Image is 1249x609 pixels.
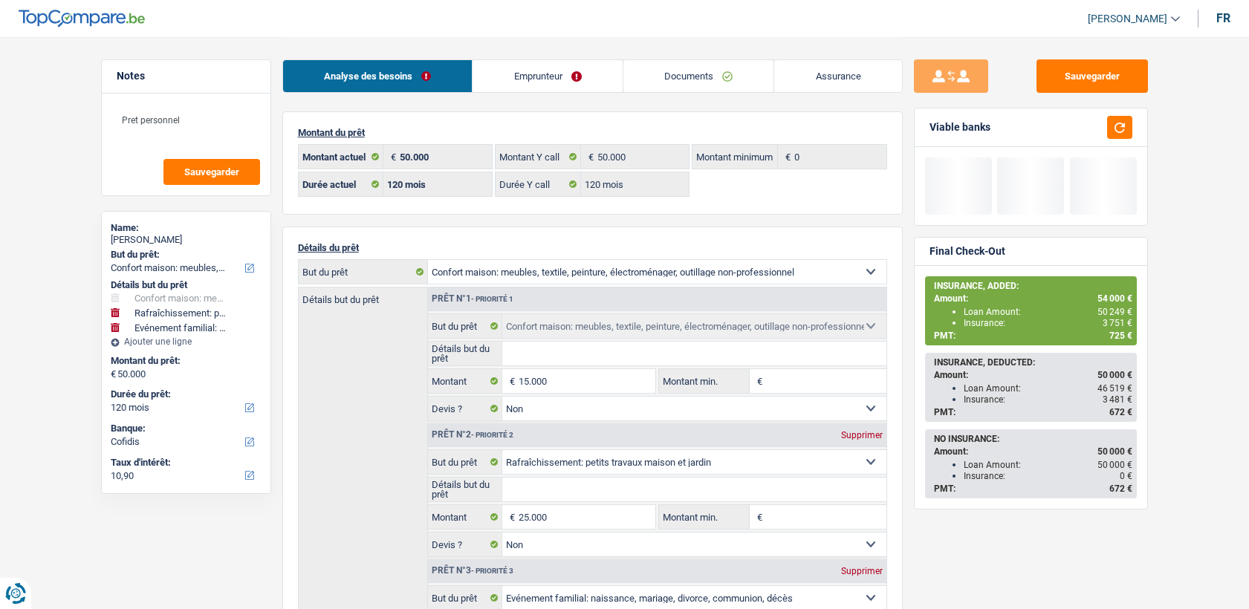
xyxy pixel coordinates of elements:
span: 50 000 € [1097,460,1132,470]
div: Prêt n°1 [428,294,517,304]
span: € [383,145,400,169]
label: Banque: [111,423,259,434]
label: Devis ? [428,397,503,420]
a: Analyse des besoins [283,60,473,92]
div: fr [1216,11,1230,25]
label: Devis ? [428,533,503,556]
a: [PERSON_NAME] [1076,7,1180,31]
label: Montant min. [659,369,750,393]
label: Durée Y call [496,172,581,196]
a: Assurance [774,60,902,92]
p: Montant du prêt [298,127,887,138]
div: Loan Amount: [964,383,1132,394]
a: Emprunteur [473,60,623,92]
span: € [778,145,794,169]
div: NO INSURANCE: [934,434,1132,444]
div: PMT: [934,330,1132,341]
div: Insurance: [964,471,1132,481]
label: Durée du prêt: [111,388,259,400]
div: Ajouter une ligne [111,336,262,347]
label: Montant actuel [299,145,384,169]
span: 50 000 € [1097,446,1132,457]
span: € [111,368,116,380]
button: Sauvegarder [163,159,260,185]
label: Détails but du prêt [428,342,503,365]
div: Insurance: [964,394,1132,405]
label: Détails but du prêt [299,287,427,304]
div: Amount: [934,370,1132,380]
span: 3 751 € [1103,318,1132,328]
label: But du prêt [428,450,503,474]
div: Loan Amount: [964,307,1132,317]
label: Montant du prêt: [111,355,259,367]
label: Durée actuel [299,172,384,196]
div: Viable banks [930,121,990,134]
span: 46 519 € [1097,383,1132,394]
label: Montant Y call [496,145,581,169]
div: INSURANCE, DEDUCTED: [934,357,1132,368]
span: 50 249 € [1097,307,1132,317]
span: Sauvegarder [184,167,239,177]
a: Documents [623,60,774,92]
label: But du prêt [428,314,503,338]
span: € [750,505,766,529]
label: Taux d'intérêt: [111,457,259,469]
span: 50 000 € [1097,370,1132,380]
span: - Priorité 1 [471,295,513,303]
span: 3 481 € [1103,394,1132,405]
span: 725 € [1109,330,1132,341]
span: - Priorité 3 [471,567,513,575]
div: Supprimer [837,431,886,440]
div: PMT: [934,483,1132,494]
div: Détails but du prêt [111,279,262,291]
h5: Notes [117,70,256,82]
button: Sauvegarder [1036,59,1148,93]
div: Name: [111,222,262,234]
label: Montant minimum [692,145,778,169]
label: But du prêt: [111,249,259,261]
span: [PERSON_NAME] [1088,13,1167,25]
label: Montant [428,369,503,393]
span: 672 € [1109,407,1132,417]
div: [PERSON_NAME] [111,234,262,246]
label: Détails but du prêt [428,478,503,501]
span: 0 € [1120,471,1132,481]
p: Détails du prêt [298,242,887,253]
div: Amount: [934,446,1132,457]
span: 54 000 € [1097,293,1132,304]
span: - Priorité 2 [471,431,513,439]
span: € [502,369,519,393]
div: Supprimer [837,567,886,576]
span: € [750,369,766,393]
div: INSURANCE, ADDED: [934,281,1132,291]
div: Prêt n°2 [428,430,517,440]
label: But du prêt [299,260,428,284]
label: Montant min. [659,505,750,529]
div: Insurance: [964,318,1132,328]
div: PMT: [934,407,1132,417]
div: Final Check-Out [930,245,1005,258]
div: Amount: [934,293,1132,304]
label: Montant [428,505,503,529]
div: Prêt n°3 [428,566,517,576]
span: € [581,145,597,169]
div: Loan Amount: [964,460,1132,470]
span: 672 € [1109,483,1132,494]
img: TopCompare Logo [19,10,145,27]
span: € [502,505,519,529]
